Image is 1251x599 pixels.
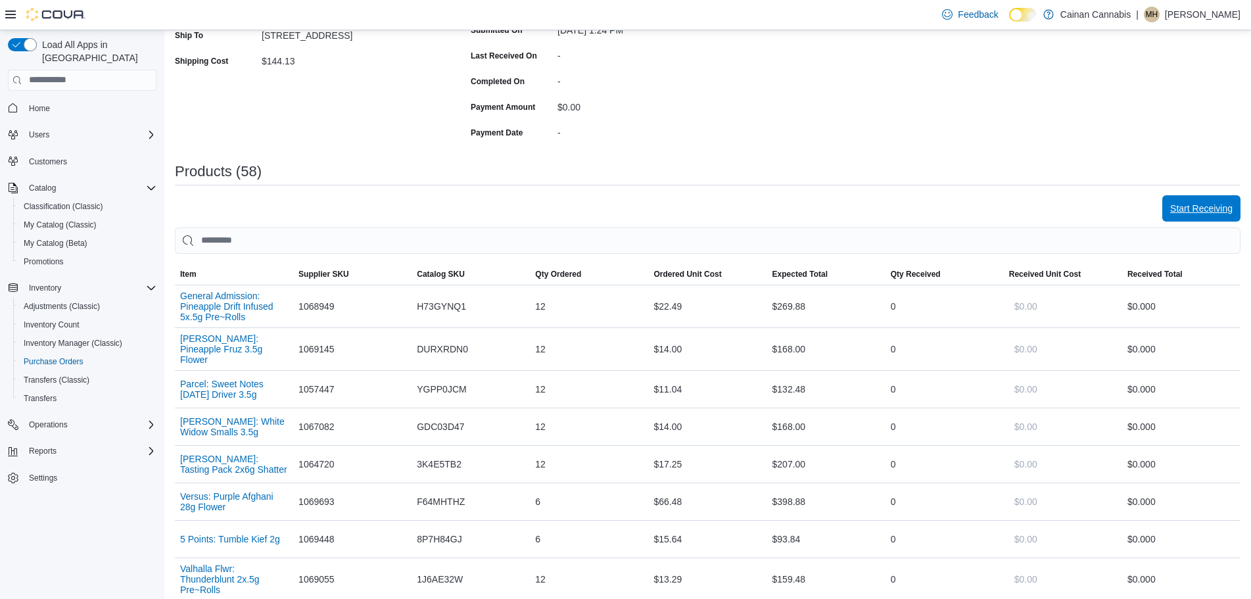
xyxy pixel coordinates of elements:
[180,416,288,437] button: [PERSON_NAME]: White Widow Smalls 3.5g
[1146,7,1158,22] span: MH
[24,101,55,116] a: Home
[412,264,530,285] button: Catalog SKU
[18,372,95,388] a: Transfers (Classic)
[1009,269,1081,279] span: Received Unit Cost
[24,154,72,170] a: Customers
[24,180,156,196] span: Catalog
[1162,195,1240,222] button: Start Receiving
[530,526,648,552] div: 6
[24,280,156,296] span: Inventory
[1170,202,1233,215] span: Start Receiving
[18,199,108,214] a: Classification (Classic)
[648,566,767,592] div: $13.29
[1009,8,1037,22] input: Dark Mode
[1009,414,1043,440] button: $0.00
[298,269,349,279] span: Supplier SKU
[885,451,1004,477] div: 0
[471,76,525,87] label: Completed On
[175,56,228,66] label: Shipping Cost
[767,336,885,362] div: $168.00
[471,102,535,112] label: Payment Amount
[1127,571,1235,587] div: $0.00 0
[648,376,767,402] div: $11.04
[1014,495,1037,508] span: $0.00
[767,414,885,440] div: $168.00
[767,376,885,402] div: $132.48
[1009,293,1043,320] button: $0.00
[417,341,468,357] span: DURXRDN0
[1144,7,1160,22] div: Michelle Hodgson
[767,526,885,552] div: $93.84
[26,8,85,21] img: Cova
[471,25,523,36] label: Submitted On
[1122,264,1240,285] button: Received Total
[417,381,466,397] span: YGPP0JCM
[1014,383,1037,396] span: $0.00
[18,254,69,270] a: Promotions
[767,489,885,515] div: $398.88
[1009,526,1043,552] button: $0.00
[885,376,1004,402] div: 0
[13,371,162,389] button: Transfers (Classic)
[180,534,280,544] button: 5 Points: Tumble Kief 2g
[298,381,335,397] span: 1057447
[417,456,461,472] span: 3K4E5TB2
[1009,566,1043,592] button: $0.00
[29,183,56,193] span: Catalog
[1127,299,1235,314] div: $0.00 0
[530,376,648,402] div: 12
[417,269,465,279] span: Catalog SKU
[37,38,156,64] span: Load All Apps in [GEOGRAPHIC_DATA]
[417,419,464,435] span: GDC03D47
[767,293,885,320] div: $269.88
[8,93,156,522] nav: Complex example
[24,417,73,433] button: Operations
[298,531,335,547] span: 1069448
[767,264,885,285] button: Expected Total
[1014,458,1037,471] span: $0.00
[767,566,885,592] div: $159.48
[18,317,85,333] a: Inventory Count
[18,254,156,270] span: Promotions
[13,334,162,352] button: Inventory Manager (Classic)
[18,299,105,314] a: Adjustments (Classic)
[1009,376,1043,402] button: $0.00
[24,256,64,267] span: Promotions
[298,341,335,357] span: 1069145
[293,264,412,285] button: Supplier SKU
[18,299,156,314] span: Adjustments (Classic)
[1009,451,1043,477] button: $0.00
[18,391,156,406] span: Transfers
[557,97,734,112] div: $0.00
[1127,381,1235,397] div: $0.00 0
[958,8,998,21] span: Feedback
[13,352,162,371] button: Purchase Orders
[1014,573,1037,586] span: $0.00
[3,468,162,487] button: Settings
[18,235,156,251] span: My Catalog (Beta)
[180,269,197,279] span: Item
[885,489,1004,515] div: 0
[937,1,1003,28] a: Feedback
[530,293,648,320] div: 12
[1127,419,1235,435] div: $0.00 0
[24,356,83,367] span: Purchase Orders
[24,220,97,230] span: My Catalog (Classic)
[24,469,156,486] span: Settings
[175,30,203,41] label: Ship To
[24,180,61,196] button: Catalog
[471,51,537,61] label: Last Received On
[1127,341,1235,357] div: $0.00 0
[1127,494,1235,510] div: $0.00 0
[175,164,262,180] h3: Products (58)
[767,451,885,477] div: $207.00
[1165,7,1240,22] p: [PERSON_NAME]
[891,269,941,279] span: Qty Received
[298,494,335,510] span: 1069693
[530,264,648,285] button: Qty Ordered
[3,442,162,460] button: Reports
[180,291,288,322] button: General Admission: Pineapple Drift Infused 5x.5g Pre~Rolls
[535,269,581,279] span: Qty Ordered
[885,526,1004,552] div: 0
